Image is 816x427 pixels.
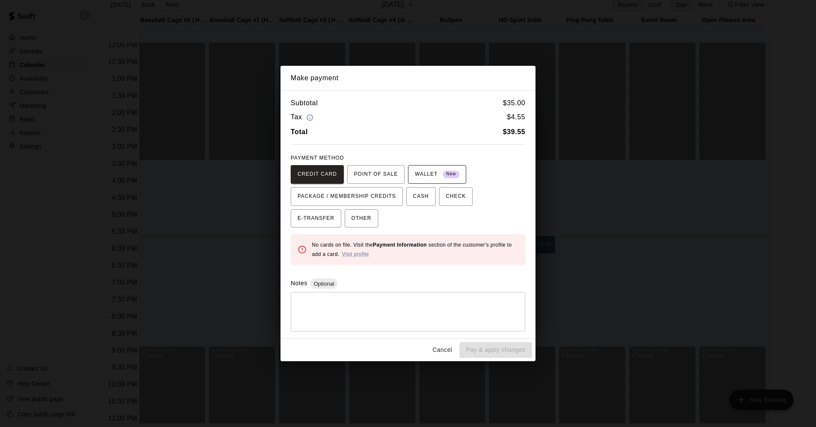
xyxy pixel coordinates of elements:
label: Notes [291,280,307,287]
span: E-TRANSFER [297,212,334,225]
h6: Subtotal [291,98,318,109]
button: Cancel [429,342,456,358]
span: PACKAGE / MEMBERSHIP CREDITS [297,190,396,203]
button: WALLET New [408,165,466,184]
span: PAYMENT METHOD [291,155,344,161]
button: CHECK [439,187,473,206]
button: PACKAGE / MEMBERSHIP CREDITS [291,187,403,206]
h6: $ 35.00 [503,98,525,109]
button: E-TRANSFER [291,209,341,228]
b: $ 39.55 [503,128,525,135]
span: Optional [310,281,337,287]
a: Visit profile [342,251,369,257]
span: WALLET [415,168,459,181]
span: POINT OF SALE [354,168,398,181]
span: No cards on file. Visit the section of the customer's profile to add a card. [312,242,512,257]
h6: $ 4.55 [507,112,525,123]
h6: Tax [291,112,315,123]
span: CHECK [446,190,466,203]
span: CREDIT CARD [297,168,337,181]
button: POINT OF SALE [347,165,405,184]
h2: Make payment [280,66,535,90]
button: OTHER [345,209,378,228]
span: New [443,169,459,180]
span: CASH [413,190,429,203]
b: Payment Information [373,242,427,248]
button: CASH [406,187,436,206]
b: Total [291,128,308,135]
span: OTHER [351,212,371,225]
button: CREDIT CARD [291,165,344,184]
